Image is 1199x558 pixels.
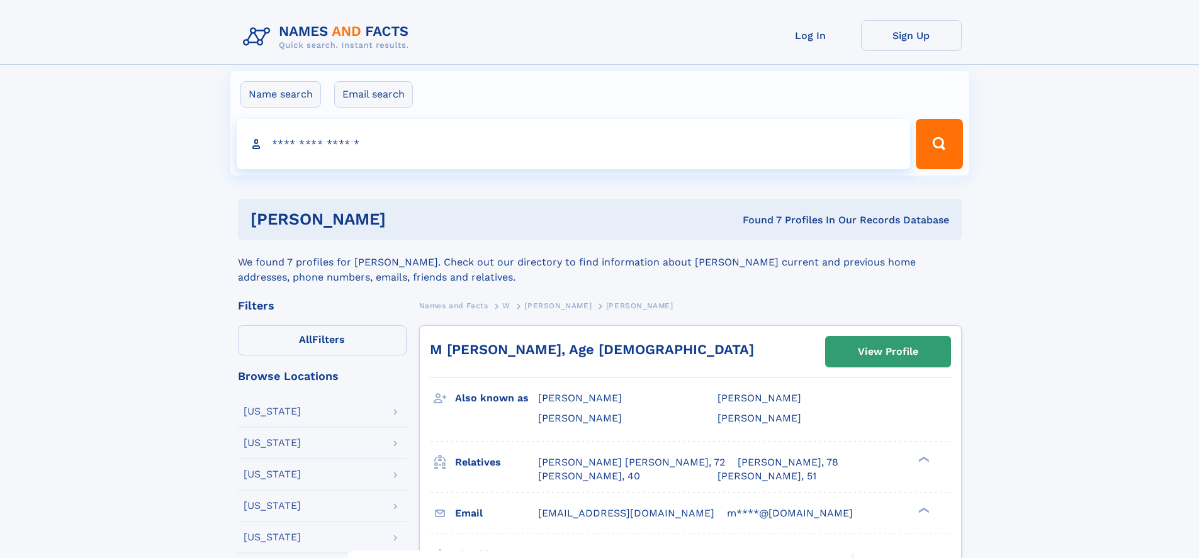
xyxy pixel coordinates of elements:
[238,371,407,382] div: Browse Locations
[826,337,950,367] a: View Profile
[538,469,640,483] a: [PERSON_NAME], 40
[244,501,301,511] div: [US_STATE]
[455,452,538,473] h3: Relatives
[915,455,930,463] div: ❯
[334,81,413,108] label: Email search
[538,412,622,424] span: [PERSON_NAME]
[244,532,301,542] div: [US_STATE]
[858,337,918,366] div: View Profile
[760,20,861,51] a: Log In
[916,119,962,169] button: Search Button
[564,213,949,227] div: Found 7 Profiles In Our Records Database
[455,503,538,524] h3: Email
[244,469,301,479] div: [US_STATE]
[738,455,838,469] a: [PERSON_NAME], 78
[244,438,301,448] div: [US_STATE]
[915,506,930,514] div: ❯
[538,392,622,404] span: [PERSON_NAME]
[419,298,488,313] a: Names and Facts
[502,301,510,310] span: W
[238,240,962,285] div: We found 7 profiles for [PERSON_NAME]. Check out our directory to find information about [PERSON_...
[238,300,407,311] div: Filters
[244,406,301,416] div: [US_STATE]
[455,388,538,409] h3: Also known as
[237,119,911,169] input: search input
[718,412,801,424] span: [PERSON_NAME]
[861,20,962,51] a: Sign Up
[250,211,565,227] h1: [PERSON_NAME]
[718,469,816,483] a: [PERSON_NAME], 51
[430,342,754,357] a: M [PERSON_NAME], Age [DEMOGRAPHIC_DATA]
[538,455,725,469] a: [PERSON_NAME] [PERSON_NAME], 72
[240,81,321,108] label: Name search
[524,298,592,313] a: [PERSON_NAME]
[718,392,801,404] span: [PERSON_NAME]
[502,298,510,313] a: W
[524,301,592,310] span: [PERSON_NAME]
[238,325,407,355] label: Filters
[606,301,673,310] span: [PERSON_NAME]
[299,333,312,345] span: All
[238,20,419,54] img: Logo Names and Facts
[538,507,714,519] span: [EMAIL_ADDRESS][DOMAIN_NAME]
